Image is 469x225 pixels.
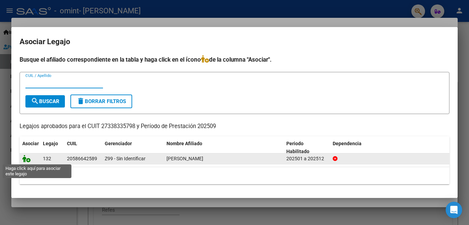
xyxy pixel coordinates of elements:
datatable-header-cell: Asociar [20,136,40,159]
datatable-header-cell: Legajo [40,136,64,159]
button: Buscar [25,95,65,108]
mat-icon: search [31,97,39,105]
span: Legajo [43,141,58,146]
span: Dependencia [333,141,362,146]
div: 1 registros [20,167,449,184]
h2: Asociar Legajo [20,35,449,48]
datatable-header-cell: CUIL [64,136,102,159]
span: Asociar [22,141,39,146]
span: Periodo Habilitado [286,141,309,154]
span: ORTIZ VALENTINO [167,156,203,161]
span: Z99 - Sin Identificar [105,156,146,161]
div: Open Intercom Messenger [446,202,462,218]
span: Gerenciador [105,141,132,146]
div: 202501 a 202512 [286,155,327,163]
datatable-header-cell: Gerenciador [102,136,164,159]
span: Borrar Filtros [77,98,126,104]
button: Borrar Filtros [70,95,132,108]
h4: Busque el afiliado correspondiente en la tabla y haga click en el ícono de la columna "Asociar". [20,55,449,64]
span: Buscar [31,98,59,104]
span: Nombre Afiliado [167,141,202,146]
span: 132 [43,156,51,161]
datatable-header-cell: Dependencia [330,136,450,159]
datatable-header-cell: Nombre Afiliado [164,136,284,159]
div: 20586642589 [67,155,97,163]
mat-icon: delete [77,97,85,105]
datatable-header-cell: Periodo Habilitado [284,136,330,159]
span: CUIL [67,141,77,146]
p: Legajos aprobados para el CUIT 27338335798 y Período de Prestación 202509 [20,122,449,131]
